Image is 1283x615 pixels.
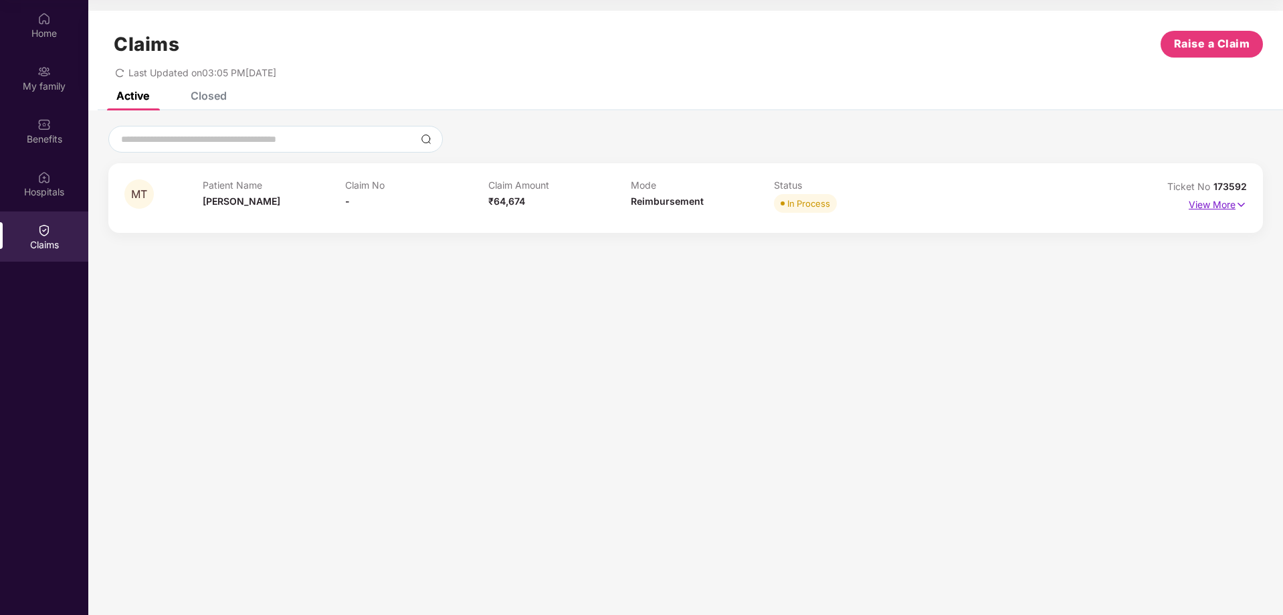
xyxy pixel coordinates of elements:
img: svg+xml;base64,PHN2ZyBpZD0iQ2xhaW0iIHhtbG5zPSJodHRwOi8vd3d3LnczLm9yZy8yMDAwL3N2ZyIgd2lkdGg9IjIwIi... [37,224,51,237]
p: Claim Amount [488,179,631,191]
p: Claim No [345,179,488,191]
div: In Process [787,197,830,210]
img: svg+xml;base64,PHN2ZyBpZD0iSG9zcGl0YWxzIiB4bWxucz0iaHR0cDovL3d3dy53My5vcmcvMjAwMC9zdmciIHdpZHRoPS... [37,171,51,184]
img: svg+xml;base64,PHN2ZyB4bWxucz0iaHR0cDovL3d3dy53My5vcmcvMjAwMC9zdmciIHdpZHRoPSIxNyIgaGVpZ2h0PSIxNy... [1236,197,1247,212]
span: redo [115,67,124,78]
button: Raise a Claim [1161,31,1263,58]
span: - [345,195,350,207]
p: Patient Name [203,179,346,191]
div: Active [116,89,149,102]
p: Mode [631,179,774,191]
img: svg+xml;base64,PHN2ZyBpZD0iU2VhcmNoLTMyeDMyIiB4bWxucz0iaHR0cDovL3d3dy53My5vcmcvMjAwMC9zdmciIHdpZH... [421,134,431,145]
span: Ticket No [1167,181,1213,192]
span: Reimbursement [631,195,704,207]
img: svg+xml;base64,PHN2ZyBpZD0iQmVuZWZpdHMiIHhtbG5zPSJodHRwOi8vd3d3LnczLm9yZy8yMDAwL3N2ZyIgd2lkdGg9Ij... [37,118,51,131]
span: [PERSON_NAME] [203,195,280,207]
p: View More [1189,194,1247,212]
img: svg+xml;base64,PHN2ZyB3aWR0aD0iMjAiIGhlaWdodD0iMjAiIHZpZXdCb3g9IjAgMCAyMCAyMCIgZmlsbD0ibm9uZSIgeG... [37,65,51,78]
span: 173592 [1213,181,1247,192]
div: Closed [191,89,227,102]
span: Raise a Claim [1174,35,1250,52]
span: MT [131,189,147,200]
p: Status [774,179,917,191]
h1: Claims [114,33,179,56]
span: Last Updated on 03:05 PM[DATE] [128,67,276,78]
img: svg+xml;base64,PHN2ZyBpZD0iSG9tZSIgeG1sbnM9Imh0dHA6Ly93d3cudzMub3JnLzIwMDAvc3ZnIiB3aWR0aD0iMjAiIG... [37,12,51,25]
span: ₹64,674 [488,195,525,207]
